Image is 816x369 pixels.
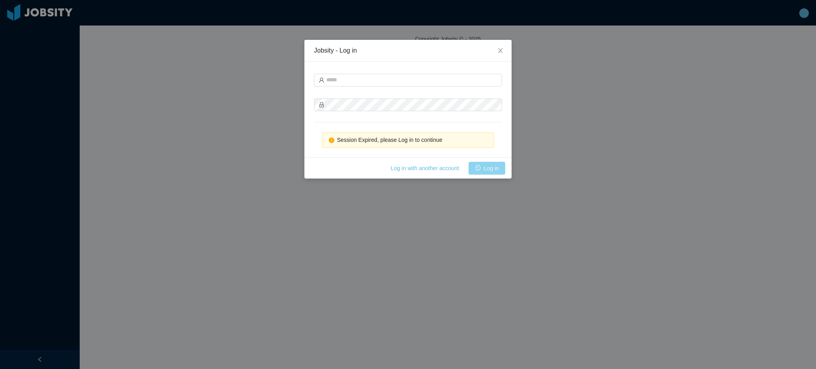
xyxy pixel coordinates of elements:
[497,47,504,54] i: icon: close
[384,162,465,175] button: Log in with another account
[319,77,324,83] i: icon: user
[319,102,324,108] i: icon: lock
[337,137,443,143] span: Session Expired, please Log in to continue
[469,162,505,175] button: icon: loginLog in
[314,46,502,55] div: Jobsity - Log in
[329,137,334,143] i: icon: exclamation-circle
[489,40,512,62] button: Close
